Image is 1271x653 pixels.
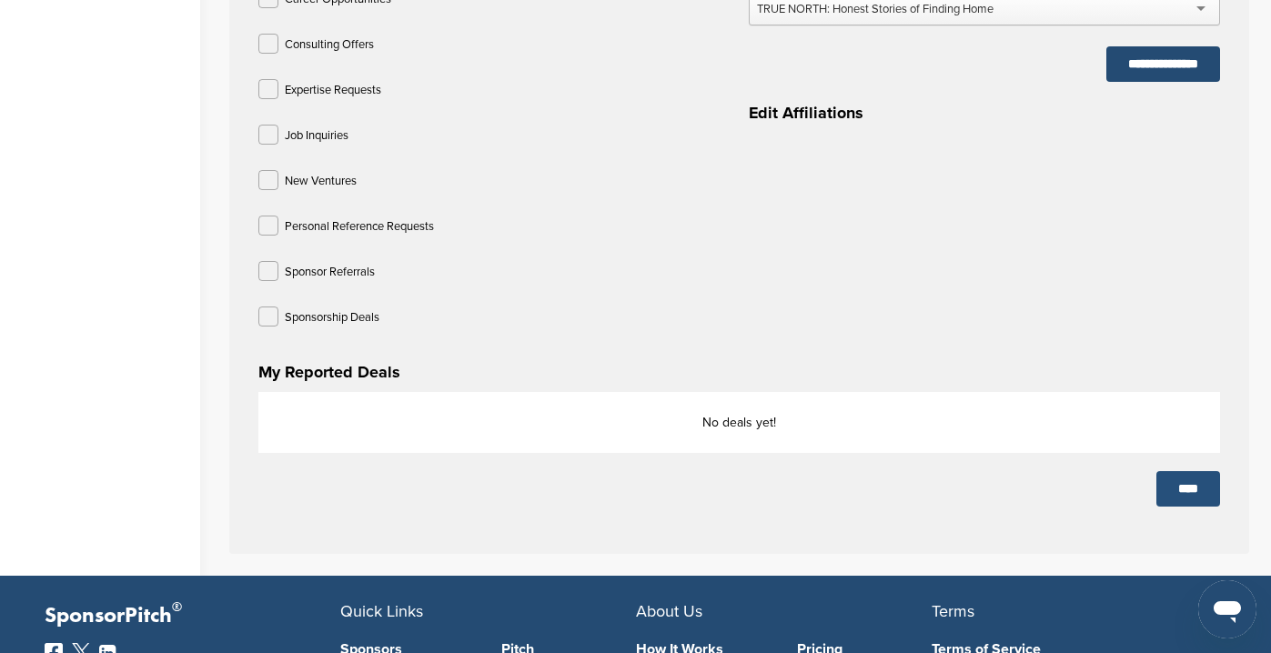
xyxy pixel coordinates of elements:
[258,359,1220,385] h3: My Reported Deals
[285,216,434,238] p: Personal Reference Requests
[285,79,381,102] p: Expertise Requests
[285,261,375,284] p: Sponsor Referrals
[285,125,348,147] p: Job Inquiries
[285,306,379,329] p: Sponsorship Deals
[749,100,1220,126] h3: Edit Affiliations
[757,1,994,17] div: TRUE NORTH: Honest Stories of Finding Home
[45,603,340,629] p: SponsorPitch
[1198,580,1256,638] iframe: Button to launch messaging window
[636,601,702,621] span: About Us
[285,170,357,193] p: New Ventures
[277,411,1201,434] p: No deals yet!
[340,601,423,621] span: Quick Links
[285,34,374,56] p: Consulting Offers
[932,601,974,621] span: Terms
[172,596,182,618] span: ®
